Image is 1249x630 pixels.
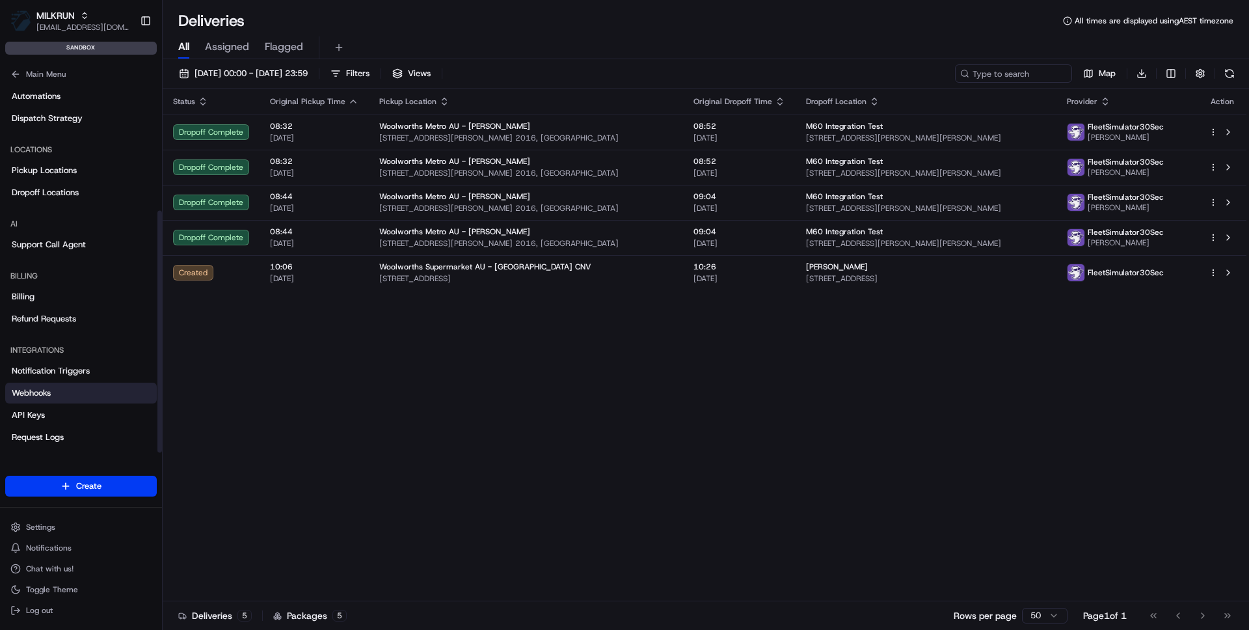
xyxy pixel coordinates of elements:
a: Automations [5,86,157,107]
button: Toggle Theme [5,581,157,599]
span: [DATE] [693,203,785,213]
div: Integrations [5,340,157,361]
span: [DATE] [270,133,358,143]
img: FleetSimulator.png [1068,264,1084,281]
span: [STREET_ADDRESS][PERSON_NAME] 2016, [GEOGRAPHIC_DATA] [379,133,673,143]
button: MILKRUN [36,9,75,22]
img: 1736555255976-a54dd68f-1ca7-489b-9aae-adbdc363a1c4 [26,202,36,213]
span: 10:26 [693,262,785,272]
span: M60 Integration Test [806,121,883,131]
span: Views [408,68,431,79]
span: [PERSON_NAME] [1088,167,1164,178]
span: [PERSON_NAME] [1088,202,1164,213]
span: Refund Requests [12,313,76,325]
img: FleetSimulator.png [1068,194,1084,211]
span: [DATE] [270,168,358,178]
span: [DATE] [270,238,358,249]
span: Woolworths Supermarket AU - [GEOGRAPHIC_DATA] CNV [379,262,591,272]
input: Type to search [955,64,1072,83]
div: sandbox [5,42,157,55]
span: Create [76,480,101,492]
span: Woolworths Metro AU - [PERSON_NAME] [379,226,530,237]
span: Support Call Agent [12,239,86,251]
img: Mark Latham [13,189,34,216]
span: M60 Integration Test [806,191,883,202]
span: 08:44 [270,226,358,237]
span: [STREET_ADDRESS][PERSON_NAME][PERSON_NAME] [806,238,1046,249]
a: Dispatch Strategy [5,108,157,129]
p: Rows per page [954,609,1017,622]
span: • [108,237,113,247]
a: 💻API Documentation [105,286,214,309]
span: [PERSON_NAME] [1088,238,1164,248]
span: [DATE] [115,202,142,212]
img: 1736555255976-a54dd68f-1ca7-489b-9aae-adbdc363a1c4 [13,124,36,148]
div: 📗 [13,292,23,303]
span: [STREET_ADDRESS][PERSON_NAME] 2016, [GEOGRAPHIC_DATA] [379,203,673,213]
span: [PERSON_NAME] [1088,132,1164,143]
span: [PERSON_NAME] [806,262,868,272]
span: 08:32 [270,156,358,167]
span: [DATE] [693,168,785,178]
span: Pickup Location [379,96,436,107]
span: Dropoff Location [806,96,866,107]
span: Assigned [205,39,249,55]
a: Pickup Locations [5,160,157,181]
span: [STREET_ADDRESS][PERSON_NAME] 2016, [GEOGRAPHIC_DATA] [379,238,673,249]
span: Flagged [265,39,303,55]
button: Views [386,64,436,83]
span: Provider [1067,96,1097,107]
span: API Documentation [123,291,209,304]
span: [STREET_ADDRESS][PERSON_NAME][PERSON_NAME] [806,168,1046,178]
button: Log out [5,601,157,620]
span: [PERSON_NAME] [40,237,105,247]
span: Woolworths Metro AU - [PERSON_NAME] [379,156,530,167]
span: 09:04 [693,191,785,202]
div: Start new chat [59,124,213,137]
a: Notification Triggers [5,361,157,381]
a: Powered byPylon [92,322,157,333]
button: [DATE] 00:00 - [DATE] 23:59 [173,64,314,83]
img: Nash [13,13,39,39]
span: Settings [26,522,55,532]
span: 10:06 [270,262,358,272]
span: 08:52 [693,156,785,167]
span: Automations [12,90,60,102]
div: 💻 [110,292,120,303]
span: Notification Triggers [12,365,90,377]
span: [DATE] [270,273,358,284]
span: Pylon [129,323,157,333]
span: [DATE] [693,133,785,143]
span: [STREET_ADDRESS][PERSON_NAME][PERSON_NAME] [806,203,1046,213]
img: FleetSimulator.png [1068,229,1084,246]
button: Main Menu [5,65,157,83]
span: Woolworths Metro AU - [PERSON_NAME] [379,121,530,131]
span: [DATE] [693,238,785,249]
a: Webhooks [5,383,157,404]
span: FleetSimulator30Sec [1088,157,1164,167]
button: Create [5,476,157,497]
span: 08:52 [693,121,785,131]
span: M60 Integration Test [806,156,883,167]
input: Clear [34,84,215,98]
span: Status [173,96,195,107]
span: [DATE] 00:00 - [DATE] 23:59 [195,68,308,79]
img: FleetSimulator.png [1068,159,1084,176]
span: Dropoff Locations [12,187,79,199]
button: Start new chat [221,128,237,144]
span: Dispatch Strategy [12,113,83,124]
span: Webhooks [12,387,51,399]
a: Support Call Agent [5,234,157,255]
span: Original Pickup Time [270,96,345,107]
div: Packages [273,609,347,622]
span: M60 Integration Test [806,226,883,237]
span: Chat with us! [26,564,74,574]
span: Pickup Locations [12,165,77,176]
span: [DATE] [115,237,142,247]
span: [STREET_ADDRESS] [379,273,673,284]
span: 08:32 [270,121,358,131]
a: API Keys [5,405,157,426]
span: [STREET_ADDRESS][PERSON_NAME][PERSON_NAME] [806,133,1046,143]
span: [STREET_ADDRESS] [806,273,1046,284]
